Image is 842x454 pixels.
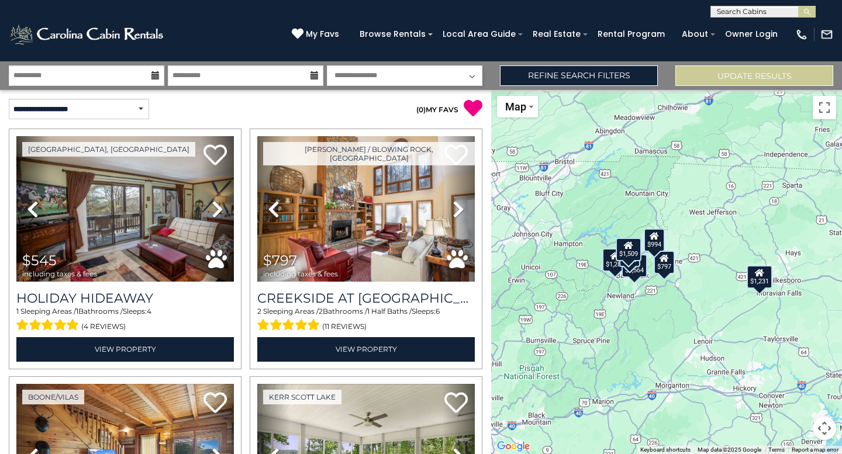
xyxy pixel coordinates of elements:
[257,290,475,306] h3: Creekside at Yonahlossee
[367,307,412,316] span: 1 Half Baths /
[494,439,533,454] a: Open this area in Google Maps (opens a new window)
[257,306,475,334] div: Sleeping Areas / Bathrooms / Sleeps:
[257,307,261,316] span: 2
[640,446,691,454] button: Keyboard shortcuts
[416,105,426,114] span: ( )
[497,96,538,117] button: Change map style
[263,252,297,269] span: $797
[76,307,78,316] span: 1
[654,251,675,274] div: $797
[419,105,423,114] span: 0
[16,307,19,316] span: 1
[354,25,432,43] a: Browse Rentals
[444,391,468,416] a: Add to favorites
[263,390,341,404] a: Kerr Scott Lake
[22,390,84,404] a: Boone/Vilas
[16,337,234,361] a: View Property
[792,446,838,453] a: Report a map error
[306,28,339,40] span: My Favs
[147,307,151,316] span: 4
[622,254,647,278] div: $3,564
[437,25,522,43] a: Local Area Guide
[322,319,367,334] span: (11 reviews)
[527,25,586,43] a: Real Estate
[616,238,641,261] div: $1,509
[820,28,833,41] img: mail-regular-white.png
[619,243,640,266] div: $545
[505,100,526,113] span: Map
[768,446,785,453] a: Terms (opens in new tab)
[257,136,475,282] img: thumbnail_163275299.jpeg
[22,252,57,269] span: $545
[795,28,808,41] img: phone-regular-white.png
[16,290,234,306] a: Holiday Hideaway
[22,142,195,157] a: [GEOGRAPHIC_DATA], [GEOGRAPHIC_DATA]
[263,270,338,278] span: including taxes & fees
[292,28,342,41] a: My Favs
[416,105,458,114] a: (0)MY FAVS
[675,65,833,86] button: Update Results
[16,306,234,334] div: Sleeping Areas / Bathrooms / Sleeps:
[22,270,97,278] span: including taxes & fees
[592,25,671,43] a: Rental Program
[203,143,227,168] a: Add to favorites
[644,228,665,252] div: $994
[602,248,628,272] div: $1,284
[747,265,772,288] div: $1,231
[698,446,761,453] span: Map data ©2025 Google
[676,25,714,43] a: About
[16,136,234,282] img: thumbnail_163267576.jpeg
[203,391,227,416] a: Add to favorites
[319,307,323,316] span: 2
[257,337,475,361] a: View Property
[9,23,167,46] img: White-1-2.png
[494,439,533,454] img: Google
[500,65,658,86] a: Refine Search Filters
[81,319,126,334] span: (4 reviews)
[813,96,836,119] button: Toggle fullscreen view
[719,25,784,43] a: Owner Login
[813,417,836,440] button: Map camera controls
[257,290,475,306] a: Creekside at [GEOGRAPHIC_DATA]
[263,142,475,165] a: [PERSON_NAME] / Blowing Rock, [GEOGRAPHIC_DATA]
[436,307,440,316] span: 6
